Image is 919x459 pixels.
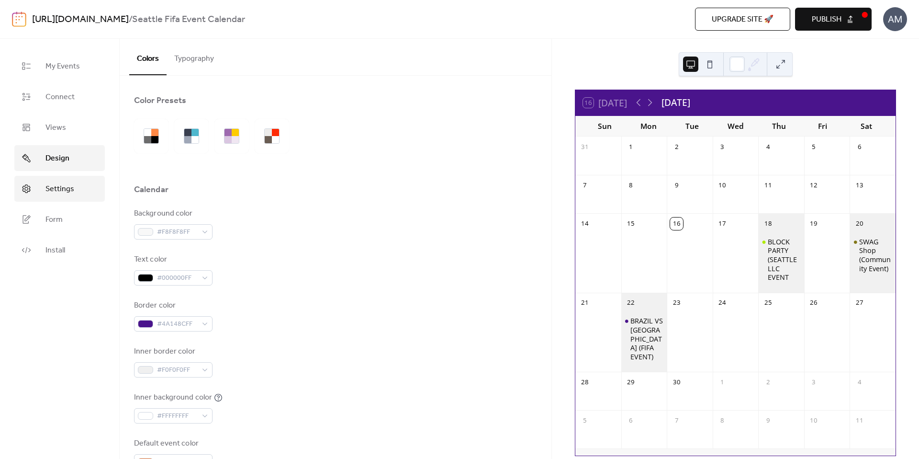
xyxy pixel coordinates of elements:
div: 30 [670,376,683,389]
div: 24 [716,297,728,309]
div: 26 [807,297,820,309]
div: 3 [716,141,728,153]
div: 8 [716,414,728,427]
div: 27 [853,297,866,309]
span: Connect [45,92,75,103]
span: Publish [812,14,841,25]
div: 9 [762,414,774,427]
div: BLOCK PARTY (SEATTLE LLC EVENT [758,238,804,283]
div: 19 [807,218,820,230]
a: Design [14,145,105,171]
span: #000000FF [157,273,197,284]
div: Default event color [134,438,211,449]
button: Publish [795,8,872,31]
div: Tue [670,116,714,137]
div: Border color [134,300,211,311]
b: Seattle Fifa Event Calendar [132,11,245,29]
button: Colors [129,39,167,75]
div: SWAG Shop (Community Event) [850,238,896,274]
div: 8 [625,179,637,192]
div: 6 [625,414,637,427]
div: 18 [762,218,774,230]
div: Color Presets [134,95,186,106]
div: Inner background color [134,392,212,403]
a: Views [14,115,105,140]
div: 16 [670,218,683,230]
div: 1 [625,141,637,153]
div: 5 [807,141,820,153]
div: Background color [134,208,211,219]
div: 25 [762,297,774,309]
span: Upgrade site 🚀 [712,14,773,25]
div: Sun [583,116,627,137]
span: #F8F8F8FF [157,227,197,238]
div: 20 [853,218,866,230]
div: 15 [625,218,637,230]
a: Settings [14,176,105,202]
div: SWAG Shop (Community Event) [859,238,892,274]
div: Fri [801,116,844,137]
div: 14 [579,218,591,230]
div: Inner border color [134,346,211,357]
div: 29 [625,376,637,389]
div: 31 [579,141,591,153]
div: 17 [716,218,728,230]
div: Mon [627,116,670,137]
span: Settings [45,184,74,195]
span: My Events [45,61,80,72]
div: 23 [670,297,683,309]
div: Sat [844,116,888,137]
span: Design [45,153,69,164]
div: 5 [579,414,591,427]
div: 21 [579,297,591,309]
span: Form [45,214,63,226]
div: 11 [853,414,866,427]
a: Connect [14,84,105,110]
div: 10 [807,414,820,427]
div: 11 [762,179,774,192]
div: Calendar [134,184,168,195]
span: #4A148CFF [157,319,197,330]
div: [DATE] [661,96,690,110]
span: #FFFFFFFF [157,411,197,422]
b: / [129,11,132,29]
span: Views [45,122,66,134]
span: #F0F0F0FF [157,365,197,376]
div: 9 [670,179,683,192]
div: 22 [625,297,637,309]
a: My Events [14,53,105,79]
div: 10 [716,179,728,192]
span: Install [45,245,65,256]
div: Text color [134,254,211,265]
div: 3 [807,376,820,389]
a: Install [14,237,105,263]
div: 4 [853,376,866,389]
div: 13 [853,179,866,192]
div: 6 [853,141,866,153]
button: Upgrade site 🚀 [695,8,790,31]
div: BRAZIL VS [GEOGRAPHIC_DATA] (FIFA EVENT) [630,317,663,362]
div: AM [883,7,907,31]
a: Form [14,207,105,232]
div: 7 [579,179,591,192]
div: Wed [714,116,757,137]
a: [URL][DOMAIN_NAME] [32,11,129,29]
div: 1 [716,376,728,389]
div: 4 [762,141,774,153]
div: 2 [670,141,683,153]
div: BRAZIL VS SPAIN (FIFA EVENT) [621,317,667,362]
div: 28 [579,376,591,389]
div: 12 [807,179,820,192]
button: Typography [167,39,222,74]
div: Thu [757,116,801,137]
div: 2 [762,376,774,389]
div: BLOCK PARTY (SEATTLE LLC EVENT [768,238,800,283]
img: logo [12,11,26,27]
div: 7 [670,414,683,427]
